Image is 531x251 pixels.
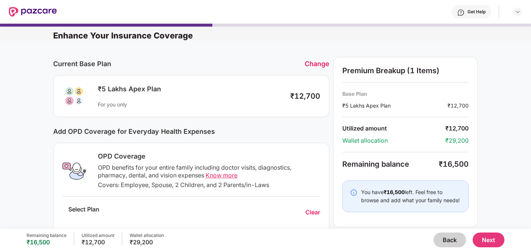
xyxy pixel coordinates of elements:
[448,102,469,109] div: ₹12,700
[445,137,469,145] div: ₹29,200
[98,181,320,189] div: Covers: Employee, Spouse, 2 Children, and 2 Parents/in-Laws
[434,233,466,247] button: Back
[445,125,469,132] div: ₹12,700
[130,233,164,238] div: Wallet allocation
[27,233,66,238] div: Remaining balance
[342,102,448,109] div: ₹5 Lakhs Apex Plan
[53,60,305,68] div: Current Base Plan
[206,172,237,179] span: Know more
[457,9,465,16] img: svg+xml;base64,PHN2ZyBpZD0iSGVscC0zMngzMiIgeG1sbnM9Imh0dHA6Ly93d3cudzMub3JnLzIwMDAvc3ZnIiB3aWR0aD...
[467,9,486,15] div: Get Help
[342,160,439,169] div: Remaining balance
[82,233,114,238] div: Utilized amount
[342,125,445,132] div: Utilized amount
[82,238,114,246] div: ₹12,700
[98,152,320,161] div: OPD Coverage
[305,60,329,68] div: Change
[384,189,405,195] b: ₹16,500
[305,208,320,216] div: Clear
[62,159,86,183] img: OPD Coverage
[342,90,469,97] div: Base Plan
[9,7,57,17] img: New Pazcare Logo
[53,30,531,41] div: Enhance Your Insurance Coverage
[98,85,283,94] div: ₹5 Lakhs Apex Plan
[130,238,164,246] div: ₹29,200
[62,206,105,219] div: Select Plan
[98,101,283,108] div: For you only
[361,188,461,204] div: You have left. Feel free to browse and add what your family needs!
[53,128,329,135] div: Add OPD Coverage for Everyday Health Expenses
[439,160,469,169] div: ₹16,500
[62,84,86,108] img: svg+xml;base64,PHN2ZyB3aWR0aD0iODAiIGhlaWdodD0iODAiIHZpZXdCb3g9IjAgMCA4MCA4MCIgZmlsbD0ibm9uZSIgeG...
[515,9,521,15] img: svg+xml;base64,PHN2ZyBpZD0iRHJvcGRvd24tMzJ4MzIiIHhtbG5zPSJodHRwOi8vd3d3LnczLm9yZy8yMDAwL3N2ZyIgd2...
[98,164,320,179] div: OPD benefits for your entire family including doctor visits, diagnostics, pharmacy, dental, and v...
[27,238,66,246] div: ₹16,500
[290,92,320,101] div: ₹12,700
[350,189,357,196] img: svg+xml;base64,PHN2ZyBpZD0iSW5mby0yMHgyMCIgeG1sbnM9Imh0dHA6Ly93d3cudzMub3JnLzIwMDAvc3ZnIiB3aWR0aD...
[342,137,445,145] div: Wallet allocation
[342,66,469,75] div: Premium Breakup (1 Items)
[473,233,504,247] button: Next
